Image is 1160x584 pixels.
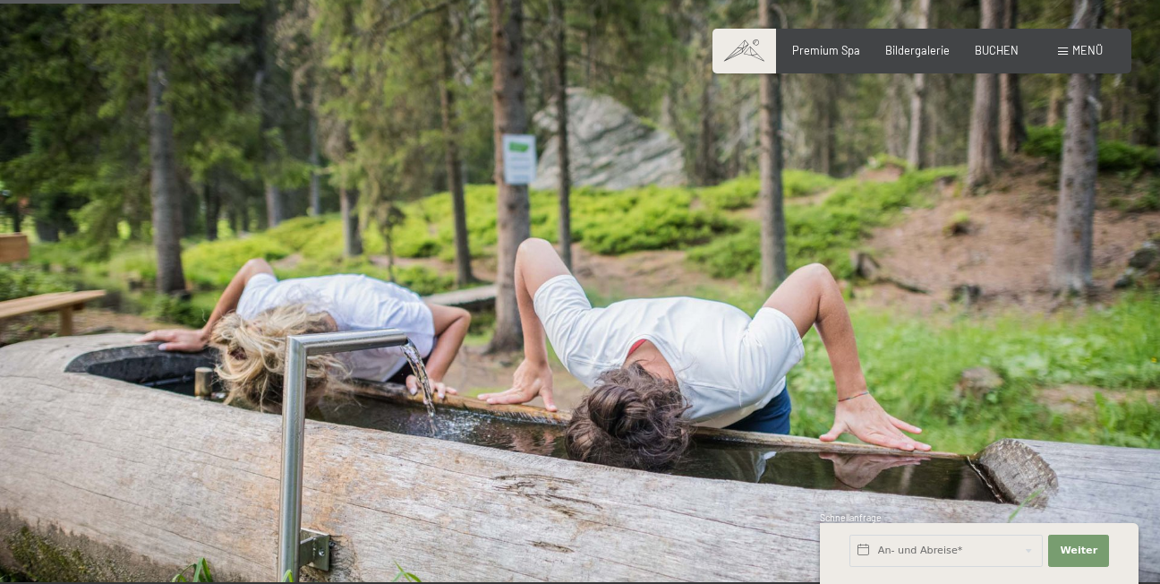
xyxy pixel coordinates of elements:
span: Schnellanfrage [820,512,882,523]
a: Premium Spa [792,43,860,57]
a: BUCHEN [975,43,1019,57]
span: Menü [1072,43,1103,57]
a: Bildergalerie [885,43,950,57]
span: Weiter [1060,544,1097,558]
button: Weiter [1048,535,1109,567]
